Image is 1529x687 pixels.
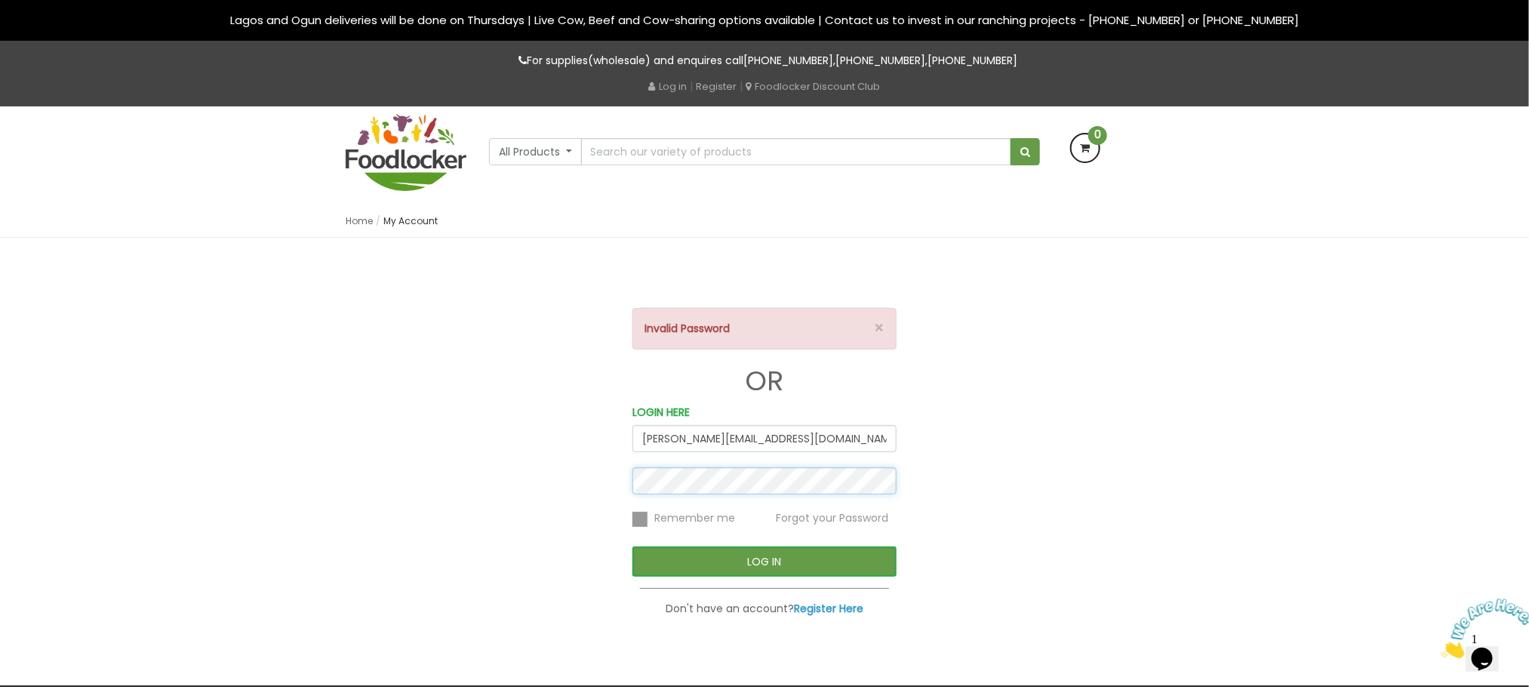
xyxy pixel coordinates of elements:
[6,6,12,19] span: 1
[1435,593,1529,664] iframe: chat widget
[346,114,466,191] img: FoodLocker
[632,404,690,421] label: LOGIN HERE
[740,79,743,94] span: |
[776,510,888,525] a: Forgot your Password
[632,547,897,577] button: LOG IN
[836,53,926,68] a: [PHONE_NUMBER]
[230,12,1299,28] span: Lagos and Ogun deliveries will be done on Thursdays | Live Cow, Beef and Cow-sharing options avai...
[6,6,100,66] img: Chat attention grabber
[672,268,858,298] iframe: fb:login_button Facebook Social Plugin
[632,600,897,618] p: Don't have an account?
[928,53,1018,68] a: [PHONE_NUMBER]
[645,321,730,336] strong: Invalid Password
[874,320,884,336] button: ×
[654,511,735,526] span: Remember me
[691,79,694,94] span: |
[744,53,834,68] a: [PHONE_NUMBER]
[649,79,688,94] a: Log in
[632,425,897,452] input: Email
[632,366,897,396] h1: OR
[746,79,881,94] a: Foodlocker Discount Club
[1088,126,1107,145] span: 0
[794,601,863,616] a: Register Here
[346,52,1183,69] p: For supplies(wholesale) and enquires call , ,
[489,138,582,165] button: All Products
[697,79,737,94] a: Register
[581,138,1011,165] input: Search our variety of products
[776,511,888,526] span: Forgot your Password
[346,214,373,227] a: Home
